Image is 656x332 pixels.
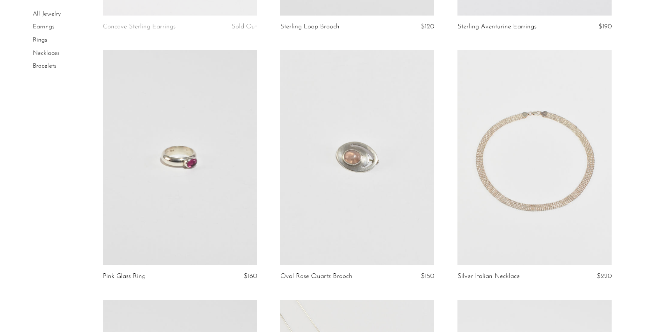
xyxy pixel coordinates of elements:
a: Necklaces [33,50,60,56]
span: $160 [244,273,257,280]
a: Pink Glass Ring [103,273,146,280]
a: Oval Rose Quartz Brooch [280,273,352,280]
span: $220 [597,273,612,280]
a: All Jewelry [33,11,61,17]
a: Sterling Loop Brooch [280,23,339,30]
span: $150 [421,273,434,280]
a: Rings [33,37,47,43]
a: Earrings [33,24,55,30]
a: Sterling Aventurine Earrings [457,23,536,30]
span: $120 [421,23,434,30]
span: $190 [598,23,612,30]
a: Bracelets [33,63,56,69]
a: Concave Sterling Earrings [103,23,176,30]
a: Silver Italian Necklace [457,273,520,280]
span: Sold Out [232,23,257,30]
